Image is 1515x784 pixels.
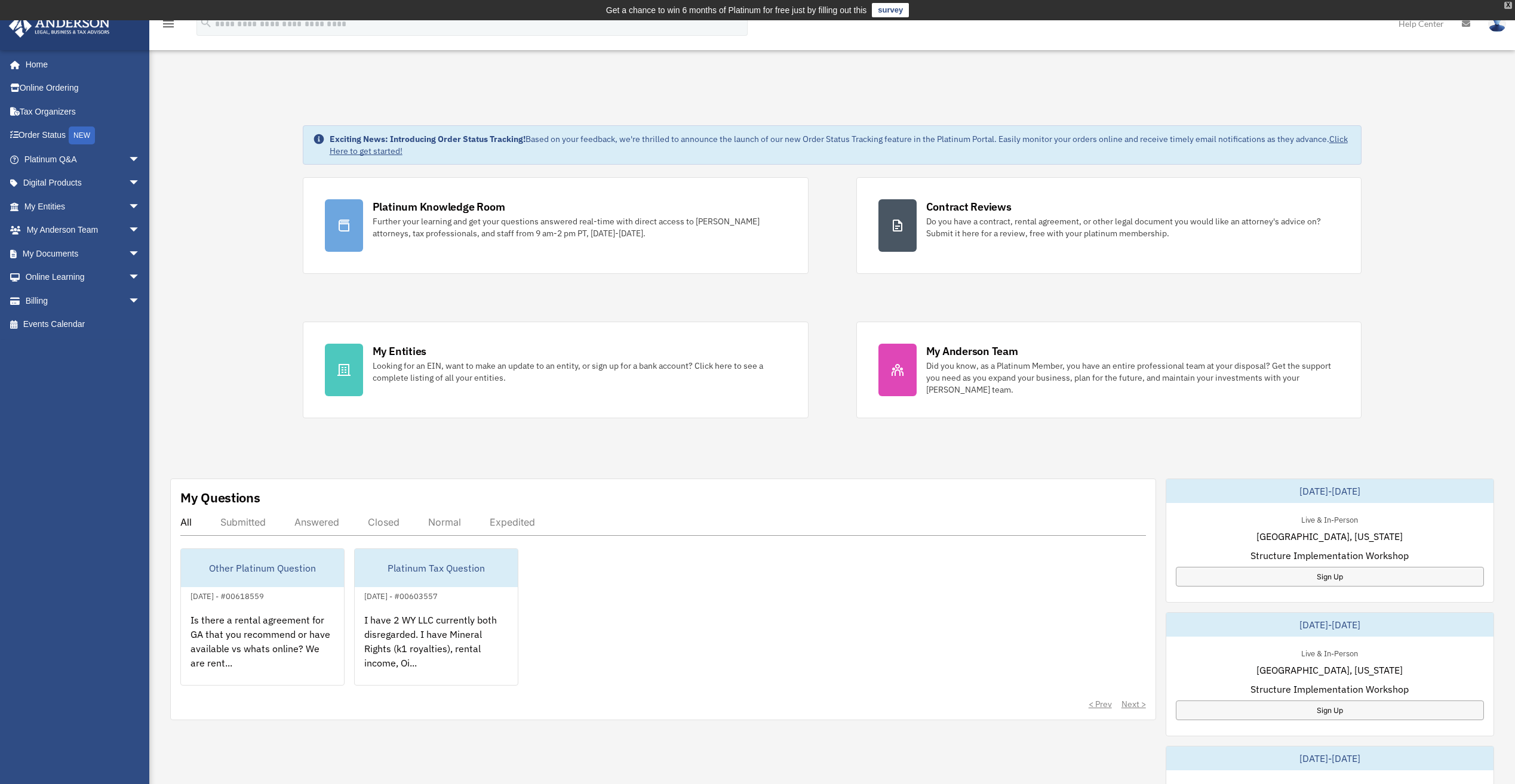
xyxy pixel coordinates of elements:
[872,3,909,17] a: survey
[8,266,158,289] a: Online Learningarrow_drop_down
[8,218,158,242] a: My Anderson Teamarrow_drop_down
[294,516,339,528] div: Answered
[8,100,158,124] a: Tax Organizers
[199,16,213,29] i: search
[303,177,809,274] a: Platinum Knowledge Room Further your learning and get your questions answered real-time with dire...
[181,549,344,587] div: Other Platinum Question
[1292,646,1368,659] div: Live & In-Person
[606,3,867,17] div: Get a chance to win 6 months of Platinum for free just by filling out this
[8,53,152,76] a: Home
[8,124,158,148] a: Order StatusNEW
[128,289,152,313] span: arrow_drop_down
[368,516,400,528] div: Closed
[8,147,158,171] a: Platinum Q&Aarrow_drop_down
[180,489,260,507] div: My Questions
[355,589,447,601] div: [DATE] - #00603557
[128,195,152,219] span: arrow_drop_down
[926,199,1012,214] div: Contract Reviews
[330,134,1348,156] a: Click Here to get started!
[5,14,113,38] img: Anderson Advisors Platinum Portal
[180,548,345,686] a: Other Platinum Question[DATE] - #00618559Is there a rental agreement for GA that you recommend or...
[856,322,1362,418] a: My Anderson Team Did you know, as a Platinum Member, you have an entire professional team at your...
[161,21,176,31] a: menu
[128,218,152,243] span: arrow_drop_down
[926,344,1018,359] div: My Anderson Team
[128,147,152,172] span: arrow_drop_down
[1250,682,1409,696] span: Structure Implementation Workshop
[1166,746,1494,770] div: [DATE]-[DATE]
[181,589,274,601] div: [DATE] - #00618559
[856,177,1362,274] a: Contract Reviews Do you have a contract, rental agreement, or other legal document you would like...
[373,360,786,384] div: Looking for an EIN, want to make an update to an entity, or sign up for a bank account? Click her...
[1250,548,1409,563] span: Structure Implementation Workshop
[926,360,1340,396] div: Did you know, as a Platinum Member, you have an entire professional team at your disposal? Get th...
[69,126,95,144] div: NEW
[8,195,158,218] a: My Entitiesarrow_drop_down
[1176,700,1484,720] a: Sign Up
[355,603,518,696] div: I have 2 WY LLC currently both disregarded. I have Mineral Rights (k1 royalties), rental income, ...
[1292,513,1368,525] div: Live & In-Person
[373,215,786,239] div: Further your learning and get your questions answered real-time with direct access to [PERSON_NAM...
[8,171,158,195] a: Digital Productsarrow_drop_down
[355,549,518,587] div: Platinum Tax Question
[181,603,344,696] div: Is there a rental agreement for GA that you recommend or have available vs whats online? We are r...
[128,171,152,196] span: arrow_drop_down
[354,548,518,686] a: Platinum Tax Question[DATE] - #00603557I have 2 WY LLC currently both disregarded. I have Mineral...
[128,242,152,266] span: arrow_drop_down
[1176,567,1484,587] a: Sign Up
[220,516,266,528] div: Submitted
[303,322,809,418] a: My Entities Looking for an EIN, want to make an update to an entity, or sign up for a bank accoun...
[373,344,426,359] div: My Entities
[8,289,158,313] a: Billingarrow_drop_down
[1256,663,1403,677] span: [GEOGRAPHIC_DATA], [US_STATE]
[1256,529,1403,544] span: [GEOGRAPHIC_DATA], [US_STATE]
[8,313,158,337] a: Events Calendar
[330,134,526,144] strong: Exciting News: Introducing Order Status Tracking!
[128,266,152,290] span: arrow_drop_down
[180,516,192,528] div: All
[1166,479,1494,503] div: [DATE]-[DATE]
[161,17,176,31] i: menu
[1166,613,1494,637] div: [DATE]-[DATE]
[373,199,505,214] div: Platinum Knowledge Room
[1488,15,1506,32] img: User Pic
[8,242,158,266] a: My Documentsarrow_drop_down
[8,76,158,100] a: Online Ordering
[330,133,1352,157] div: Based on your feedback, we're thrilled to announce the launch of our new Order Status Tracking fe...
[428,516,461,528] div: Normal
[926,215,1340,239] div: Do you have a contract, rental agreement, or other legal document you would like an attorney's ad...
[1504,2,1512,9] div: close
[490,516,535,528] div: Expedited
